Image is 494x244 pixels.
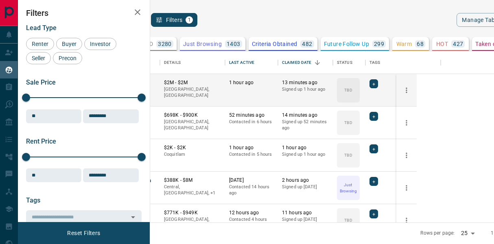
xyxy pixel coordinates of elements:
p: Criteria Obtained [252,41,297,47]
p: Contacted 4 hours ago [229,216,274,229]
p: $698K - $900K [164,112,221,119]
span: Tags [26,196,40,204]
div: + [369,144,378,153]
button: Reset Filters [62,226,105,240]
p: Rows per page: [420,230,455,237]
p: $771K - $949K [164,209,221,216]
p: 11 hours ago [282,209,329,216]
p: Future Follow Up [324,41,369,47]
p: HOT [436,41,448,47]
span: Seller [29,55,48,61]
div: + [369,177,378,186]
p: TBD [344,120,352,126]
p: [GEOGRAPHIC_DATA], [GEOGRAPHIC_DATA] [164,216,221,229]
button: more [400,84,413,96]
div: Claimed Date [282,51,312,74]
p: TBD [344,87,352,93]
div: Buyer [56,38,82,50]
p: Signed up [DATE] [282,216,329,223]
p: 299 [374,41,384,47]
p: Just Browsing [338,182,359,194]
div: + [369,79,378,88]
div: Last Active [225,51,278,74]
div: Name [103,51,160,74]
p: TBD [344,217,352,223]
div: Tags [365,51,441,74]
p: Contacted in 5 hours [229,151,274,158]
div: + [369,209,378,218]
button: Filters1 [151,13,198,27]
button: more [400,117,413,129]
div: Seller [26,52,51,64]
p: 1 hour ago [282,144,329,151]
p: TBD [344,152,352,158]
div: + [369,112,378,121]
div: Details [164,51,181,74]
div: Status [333,51,365,74]
span: Precon [56,55,79,61]
p: 1 hour ago [229,144,274,151]
p: Coquitlam [164,151,221,158]
p: 482 [302,41,312,47]
div: Investor [84,38,116,50]
span: + [372,145,375,153]
p: $2K - $2K [164,144,221,151]
p: Signed up 1 hour ago [282,151,329,158]
p: 3280 [158,41,172,47]
p: [GEOGRAPHIC_DATA], [GEOGRAPHIC_DATA] [164,86,221,99]
p: 52 minutes ago [229,112,274,119]
span: + [372,80,375,88]
button: more [400,182,413,194]
span: Renter [29,41,51,47]
span: + [372,177,375,185]
div: Renter [26,38,54,50]
p: Contacted 14 hours ago [229,184,274,196]
p: Contacted in 6 hours [229,119,274,125]
div: Last Active [229,51,254,74]
span: Lead Type [26,24,57,32]
div: Claimed Date [278,51,333,74]
span: + [372,112,375,120]
button: more [400,214,413,227]
button: Sort [312,57,323,68]
p: 12 hours ago [229,209,274,216]
p: 68 [417,41,424,47]
p: Signed up 52 minutes ago [282,119,329,131]
div: 25 [458,227,477,239]
button: more [400,149,413,161]
div: Status [337,51,352,74]
p: $2M - $2M [164,79,221,86]
p: Vancouver [164,184,221,196]
span: Sale Price [26,78,56,86]
div: Tags [369,51,380,74]
p: Signed up 1 hour ago [282,86,329,93]
p: 13 minutes ago [282,79,329,86]
span: Rent Price [26,137,56,145]
span: + [372,210,375,218]
span: 1 [186,17,192,23]
div: Precon [53,52,82,64]
div: Details [160,51,225,74]
span: Buyer [59,41,79,47]
p: Warm [396,41,412,47]
p: 1403 [227,41,240,47]
p: [DATE] [229,177,274,184]
h2: Filters [26,8,142,18]
p: Just Browsing [183,41,222,47]
p: 1 hour ago [229,79,274,86]
span: Investor [87,41,114,47]
button: Open [127,211,139,223]
p: 14 minutes ago [282,112,329,119]
p: $388K - $8M [164,177,221,184]
p: [GEOGRAPHIC_DATA], [GEOGRAPHIC_DATA] [164,119,221,131]
p: 2 hours ago [282,177,329,184]
p: Signed up [DATE] [282,184,329,190]
p: 427 [453,41,463,47]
